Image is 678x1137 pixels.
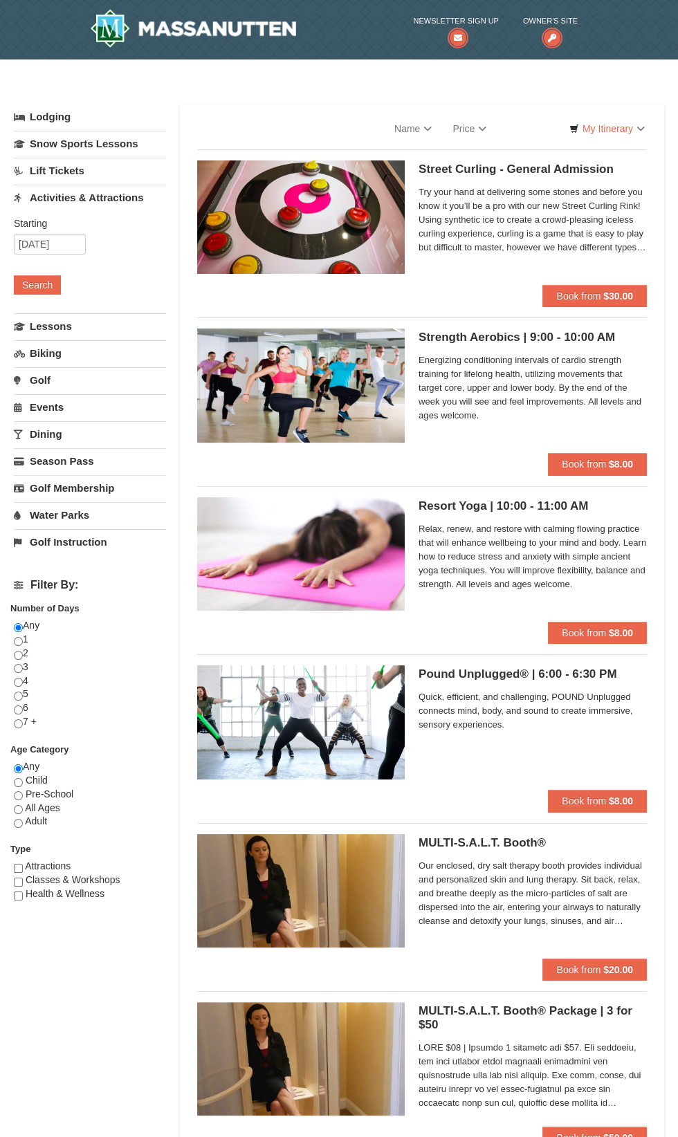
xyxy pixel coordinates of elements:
strong: $8.00 [609,459,633,470]
a: Name [384,115,442,142]
a: Season Pass [14,448,166,474]
strong: Age Category [10,744,69,755]
button: Book from $30.00 [542,285,647,307]
span: Book from [562,795,606,806]
a: Water Parks [14,502,166,528]
span: LORE $08 | Ipsumdo 1 sitametc adi $57. Eli seddoeiu, tem inci utlabor etdol magnaali enimadmini v... [419,1041,647,1110]
h5: MULTI-S.A.L.T. Booth® [419,836,647,850]
a: Activities & Attractions [14,185,166,210]
a: Events [14,394,166,420]
a: Newsletter Sign Up [413,14,498,42]
span: Newsletter Sign Up [413,14,498,28]
span: Adult [25,815,47,826]
img: 6619873-740-369cfc48.jpeg [197,497,405,611]
span: Our enclosed, dry salt therapy booth provides individual and personalized skin and lung therapy. ... [419,859,647,928]
a: Owner's Site [523,14,578,42]
span: Quick, efficient, and challenging, POUND Unplugged connects mind, body, and sound to create immer... [419,690,647,732]
button: Book from $8.00 [548,622,647,644]
a: Massanutten Resort [90,9,296,48]
span: Attractions [25,860,71,871]
h5: Resort Yoga | 10:00 - 11:00 AM [419,499,647,513]
span: Book from [562,459,606,470]
span: Health & Wellness [26,888,104,899]
span: Relax, renew, and restore with calming flowing practice that will enhance wellbeing to your mind ... [419,522,647,591]
button: Book from $20.00 [542,959,647,981]
span: Pre-School [26,788,73,799]
span: Book from [556,290,601,302]
img: 6619873-480-72cc3260.jpg [197,834,405,947]
div: Any 1 2 3 4 5 6 7 + [14,619,166,743]
button: Book from $8.00 [548,790,647,812]
strong: Number of Days [10,603,80,613]
span: Book from [562,627,606,638]
label: Starting [14,216,156,230]
img: 6619873-743-43c5cba0.jpeg [197,329,405,442]
h5: Strength Aerobics | 9:00 - 10:00 AM [419,331,647,344]
strong: $8.00 [609,795,633,806]
span: Try your hand at delivering some stones and before you know it you’ll be a pro with our new Stree... [419,185,647,255]
h5: MULTI-S.A.L.T. Booth® Package | 3 for $50 [419,1004,647,1032]
button: Search [14,275,61,295]
a: Lodging [14,104,166,129]
a: My Itinerary [560,118,654,139]
div: Any [14,760,166,842]
img: 6619873-585-86820cc0.jpg [197,1002,405,1116]
a: Lift Tickets [14,158,166,183]
span: Classes & Workshops [26,874,120,885]
a: Price [442,115,497,142]
a: Lessons [14,313,166,339]
a: Dining [14,421,166,447]
span: Child [26,775,48,786]
img: 6619873-766-b90b3eb3.jpg [197,665,405,779]
a: Golf Membership [14,475,166,501]
h5: Pound Unplugged® | 6:00 - 6:30 PM [419,667,647,681]
a: Golf Instruction [14,529,166,555]
img: Massanutten Resort Logo [90,9,296,48]
span: Book from [556,964,601,975]
button: Book from $8.00 [548,453,647,475]
a: Biking [14,340,166,366]
span: Energizing conditioning intervals of cardio strength training for lifelong health, utilizing move... [419,353,647,423]
a: Golf [14,367,166,393]
span: All Ages [25,802,60,813]
strong: Type [10,844,30,854]
strong: $20.00 [603,964,633,975]
h4: Filter By: [14,579,166,591]
h5: Street Curling - General Admission [419,163,647,176]
span: Owner's Site [523,14,578,28]
strong: $8.00 [609,627,633,638]
a: Snow Sports Lessons [14,131,166,156]
img: 15390471-88-44377514.jpg [197,160,405,274]
strong: $30.00 [603,290,633,302]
